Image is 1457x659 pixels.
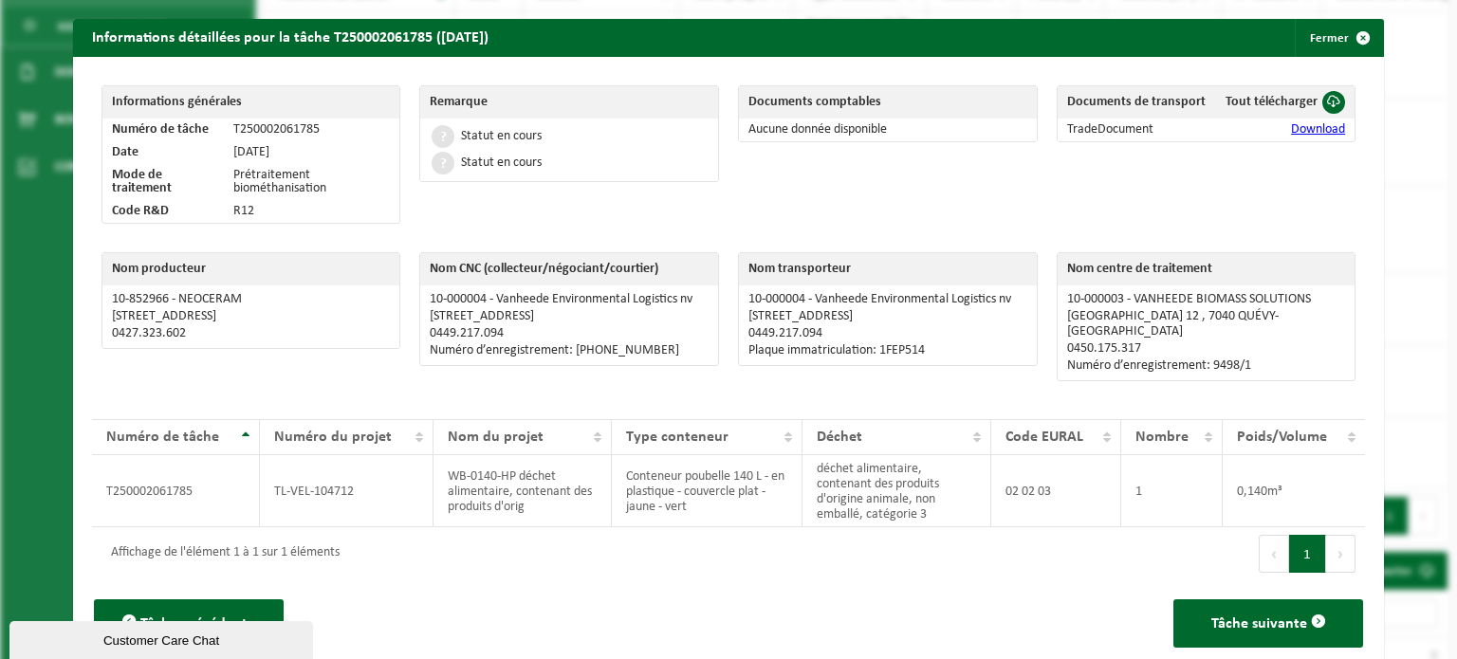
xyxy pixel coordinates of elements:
[1295,19,1382,57] button: Fermer
[739,253,1037,285] th: Nom transporteur
[461,130,542,143] div: Statut en cours
[1067,341,1346,357] p: 0450.175.317
[1211,616,1307,632] span: Tâche suivante
[102,141,224,164] td: Date
[1058,86,1216,119] th: Documents de transport
[102,86,400,119] th: Informations générales
[112,292,391,307] p: 10-852966 - NEOCERAM
[1289,535,1326,573] button: 1
[1237,430,1327,445] span: Poids/Volume
[1067,292,1346,307] p: 10-000003 - VANHEEDE BIOMASS SOLUTIONS
[817,430,862,445] span: Déchet
[92,455,260,527] td: T250002061785
[802,455,991,527] td: déchet alimentaire, contenant des produits d'origine animale, non emballé, catégorie 3
[224,200,400,223] td: R12
[420,86,718,119] th: Remarque
[626,430,728,445] span: Type conteneur
[94,599,284,648] button: Tâche précédente
[112,309,391,324] p: [STREET_ADDRESS]
[448,430,544,445] span: Nom du projet
[748,343,1027,358] p: Plaque immatriculation: 1FEP514
[430,326,709,341] p: 0449.217.094
[106,430,219,445] span: Numéro de tâche
[430,343,709,358] p: Numéro d’enregistrement: [PHONE_NUMBER]
[1291,122,1345,137] a: Download
[748,309,1027,324] p: [STREET_ADDRESS]
[102,164,224,200] td: Mode de traitement
[433,455,612,527] td: WB-0140-HP déchet alimentaire, contenant des produits d'orig
[140,616,255,632] span: Tâche précédente
[1121,455,1224,527] td: 1
[224,141,400,164] td: [DATE]
[102,200,224,223] td: Code R&D
[748,326,1027,341] p: 0449.217.094
[274,430,392,445] span: Numéro du projet
[739,119,1037,141] td: Aucune donnée disponible
[420,253,718,285] th: Nom CNC (collecteur/négociant/courtier)
[224,164,400,200] td: Prétraitement biométhanisation
[1005,430,1083,445] span: Code EURAL
[1058,119,1216,141] td: TradeDocument
[1259,535,1289,573] button: Previous
[102,119,224,141] td: Numéro de tâche
[430,292,709,307] p: 10-000004 - Vanheede Environmental Logistics nv
[9,617,317,659] iframe: chat widget
[224,119,400,141] td: T250002061785
[1326,535,1356,573] button: Next
[1223,455,1365,527] td: 0,140m³
[260,455,433,527] td: TL-VEL-104712
[1058,253,1356,285] th: Nom centre de traitement
[612,455,802,527] td: Conteneur poubelle 140 L - en plastique - couvercle plat - jaune - vert
[101,537,340,571] div: Affichage de l'élément 1 à 1 sur 1 éléments
[1135,430,1189,445] span: Nombre
[430,309,709,324] p: [STREET_ADDRESS]
[1067,309,1346,339] p: [GEOGRAPHIC_DATA] 12 , 7040 QUÉVY-[GEOGRAPHIC_DATA]
[748,292,1027,307] p: 10-000004 - Vanheede Environmental Logistics nv
[461,156,542,170] div: Statut en cours
[1173,599,1363,648] button: Tâche suivante
[102,253,400,285] th: Nom producteur
[991,455,1120,527] td: 02 02 03
[1226,95,1318,109] span: Tout télécharger
[739,86,1037,119] th: Documents comptables
[1067,358,1346,374] p: Numéro d’enregistrement: 9498/1
[73,19,507,55] h2: Informations détaillées pour la tâche T250002061785 ([DATE])
[112,326,391,341] p: 0427.323.602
